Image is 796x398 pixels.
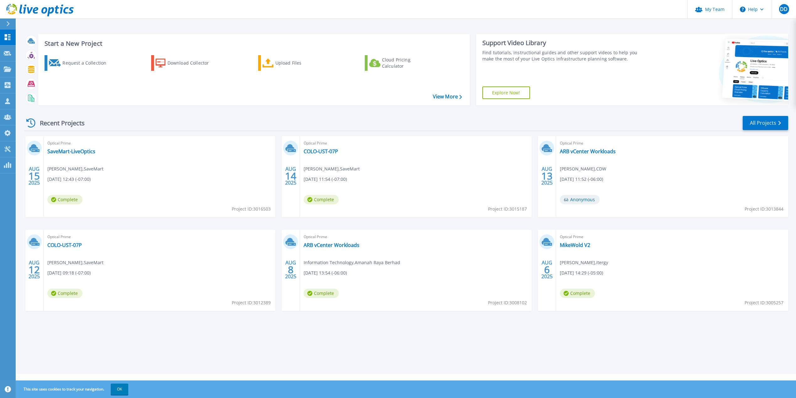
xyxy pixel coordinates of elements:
span: [DATE] 13:54 (-06:00) [304,270,347,276]
span: [DATE] 14:29 (-05:00) [560,270,603,276]
div: AUG 2025 [28,165,40,187]
div: Find tutorials, instructional guides and other support videos to help you make the most of your L... [482,50,644,62]
span: This site uses cookies to track your navigation. [17,384,128,395]
span: [PERSON_NAME] , itergy [560,259,608,266]
h3: Start a New Project [45,40,462,47]
span: 14 [285,173,296,179]
a: Explore Now! [482,86,530,99]
div: Support Video Library [482,39,644,47]
a: Cloud Pricing Calculator [365,55,435,71]
span: Information Technology , Amanah Raya Berhad [304,259,400,266]
a: View More [433,94,462,100]
a: ARB vCenter Workloads [560,148,616,154]
div: Recent Projects [24,115,93,131]
span: [DATE] 12:43 (-07:00) [47,176,91,183]
span: Project ID: 3012389 [232,299,271,306]
span: [PERSON_NAME] , SaveMart [47,259,103,266]
span: 6 [544,267,550,272]
div: AUG 2025 [285,165,297,187]
a: COLO-UST-07P [304,148,338,154]
span: Optical Prime [304,140,528,147]
span: 15 [29,173,40,179]
span: Optical Prime [560,233,784,240]
a: Request a Collection [45,55,114,71]
span: [DATE] 11:52 (-06:00) [560,176,603,183]
span: Project ID: 3005257 [745,299,783,306]
div: Download Collector [167,57,218,69]
div: AUG 2025 [541,258,553,281]
span: 8 [288,267,294,272]
span: Project ID: 3016503 [232,206,271,212]
span: [PERSON_NAME] , CDW [560,165,606,172]
span: Project ID: 3013844 [745,206,783,212]
span: Project ID: 3008102 [488,299,527,306]
div: Cloud Pricing Calculator [382,57,432,69]
button: OK [111,384,128,395]
a: All Projects [743,116,788,130]
a: MikeWold V2 [560,242,590,248]
div: AUG 2025 [541,165,553,187]
span: 13 [541,173,553,179]
span: DD [780,7,788,12]
a: SaveMart-LiveOptics [47,148,95,154]
span: Complete [47,195,82,204]
span: Optical Prime [47,233,272,240]
span: [DATE] 11:54 (-07:00) [304,176,347,183]
a: ARB vCenter Workloads [304,242,359,248]
span: Optical Prime [304,233,528,240]
span: Complete [304,195,339,204]
a: Upload Files [258,55,328,71]
span: Optical Prime [47,140,272,147]
span: Complete [304,289,339,298]
span: [PERSON_NAME] , SaveMart [47,165,103,172]
span: 12 [29,267,40,272]
div: AUG 2025 [285,258,297,281]
a: Download Collector [151,55,221,71]
div: Request a Collection [62,57,113,69]
span: Complete [560,289,595,298]
span: Project ID: 3015187 [488,206,527,212]
span: [PERSON_NAME] , SaveMart [304,165,360,172]
div: Upload Files [275,57,326,69]
span: Optical Prime [560,140,784,147]
div: AUG 2025 [28,258,40,281]
span: Complete [47,289,82,298]
span: Anonymous [560,195,600,204]
a: COLO-UST-07P [47,242,82,248]
span: [DATE] 09:18 (-07:00) [47,270,91,276]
